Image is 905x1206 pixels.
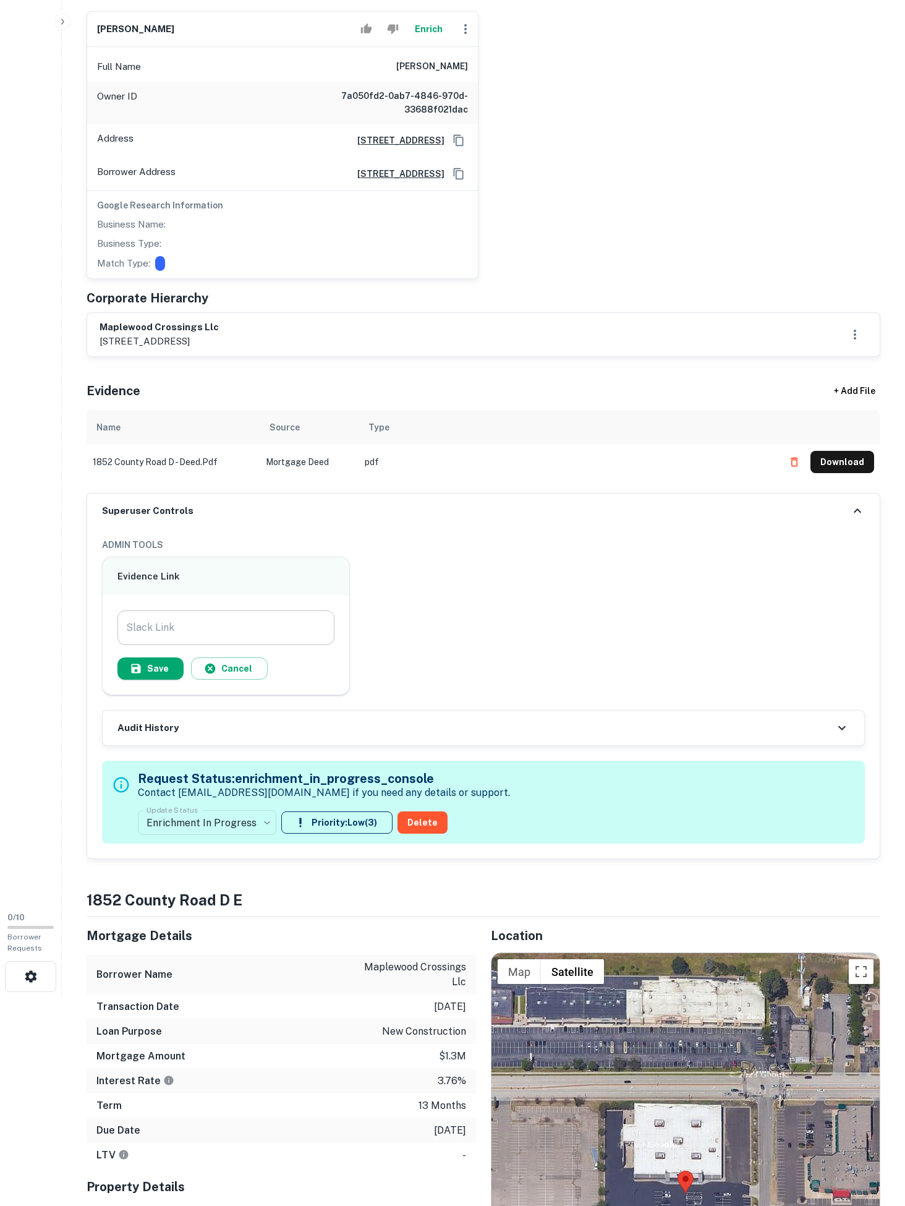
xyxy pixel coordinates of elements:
p: Full Name [97,59,141,74]
h6: Superuser Controls [102,504,193,518]
button: Download [810,451,874,473]
h6: Transaction Date [96,999,179,1014]
h5: Evidence [87,382,140,400]
td: Mortgage Deed [260,445,359,479]
h5: Request Status: enrichment_in_progress_console [138,769,510,788]
div: scrollable content [87,410,880,493]
h5: Property Details [87,1178,476,1196]
svg: LTVs displayed on the website are for informational purposes only and may be reported incorrectly... [118,1149,129,1160]
h6: Google Research Information [97,199,468,212]
h5: Location [491,926,880,945]
td: 1852 county road d - deed.pdf [87,445,260,479]
p: [STREET_ADDRESS] [100,334,219,349]
p: [DATE] [434,1123,466,1138]
h5: Corporate Hierarchy [87,289,208,307]
p: Address [97,131,134,150]
p: Owner ID [97,89,137,116]
p: Contact [EMAIL_ADDRESS][DOMAIN_NAME] if you need any details or support. [138,785,510,800]
p: 3.76% [438,1074,466,1088]
label: Update Status [147,805,198,815]
a: [STREET_ADDRESS] [347,167,444,181]
p: Business Type: [97,236,161,251]
button: Copy Address [449,131,468,150]
h6: LTV [96,1148,129,1163]
td: pdf [359,445,777,479]
button: Priority:Low(3) [281,811,393,834]
h6: Interest Rate [96,1074,174,1088]
button: Delete [397,811,448,834]
button: Copy Address [449,165,468,183]
p: 13 months [419,1098,466,1113]
button: Accept [355,17,377,41]
button: Reject [382,17,404,41]
div: Type [368,420,389,435]
button: Toggle fullscreen view [849,959,873,984]
h6: maplewood crossings llc [100,320,219,335]
p: $1.3m [439,1049,466,1064]
p: new construction [382,1024,466,1039]
h6: [PERSON_NAME] [396,59,468,74]
h6: Evidence Link [117,570,334,584]
h6: Borrower Name [96,967,172,982]
button: Cancel [191,657,268,680]
p: Borrower Address [97,165,176,183]
svg: The interest rates displayed on the website are for informational purposes only and may be report... [163,1075,174,1086]
p: - [462,1148,466,1163]
h6: Loan Purpose [96,1024,162,1039]
th: Source [260,410,359,445]
div: Source [270,420,300,435]
span: Borrower Requests [7,933,42,952]
a: [STREET_ADDRESS] [347,134,444,147]
div: Name [96,420,121,435]
h5: Mortgage Details [87,926,476,945]
h6: Mortgage Amount [96,1049,185,1064]
iframe: Chat Widget [843,1107,905,1166]
button: Enrich [409,17,448,41]
p: maplewood crossings llc [355,960,466,990]
p: [DATE] [434,999,466,1014]
button: Show satellite imagery [541,959,604,984]
span: 0 / 10 [7,913,25,922]
h6: 7a050fd2-0ab7-4846-970d-33688f021dac [320,89,468,116]
h4: 1852 county road d e [87,889,880,911]
div: Enrichment In Progress [138,805,276,840]
div: + Add File [811,380,898,403]
h6: Audit History [117,721,179,735]
th: Name [87,410,260,445]
h6: Term [96,1098,122,1113]
button: Show street map [498,959,541,984]
h6: ADMIN TOOLS [102,538,865,552]
p: Business Name: [97,217,166,232]
th: Type [359,410,777,445]
p: Match Type: [97,256,150,271]
h6: [PERSON_NAME] [97,22,174,36]
button: Delete file [783,452,805,472]
h6: Due Date [96,1123,140,1138]
button: Save [117,657,184,680]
